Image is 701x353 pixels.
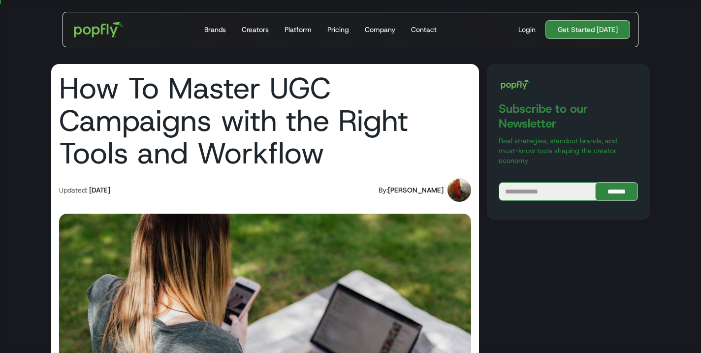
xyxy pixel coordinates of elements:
[499,182,638,201] form: Blog Subscribe
[407,12,441,47] a: Contact
[499,101,638,131] h3: Subscribe to our Newsletter
[323,12,353,47] a: Pricing
[361,12,399,47] a: Company
[204,25,226,34] div: Brands
[200,12,230,47] a: Brands
[411,25,437,34] div: Contact
[365,25,395,34] div: Company
[499,136,638,165] p: Real strategies, standout brands, and must-know tools shaping the creator economy
[67,15,130,44] a: home
[59,72,471,169] h1: How To Master UGC Campaigns with the Right Tools and Workflow
[89,185,110,195] div: [DATE]
[327,25,349,34] div: Pricing
[518,25,536,34] div: Login
[514,25,540,34] a: Login
[59,185,87,195] div: Updated:
[285,25,312,34] div: Platform
[388,185,444,195] div: [PERSON_NAME]
[545,20,630,39] a: Get Started [DATE]
[238,12,273,47] a: Creators
[242,25,269,34] div: Creators
[379,185,388,195] div: By:
[281,12,316,47] a: Platform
